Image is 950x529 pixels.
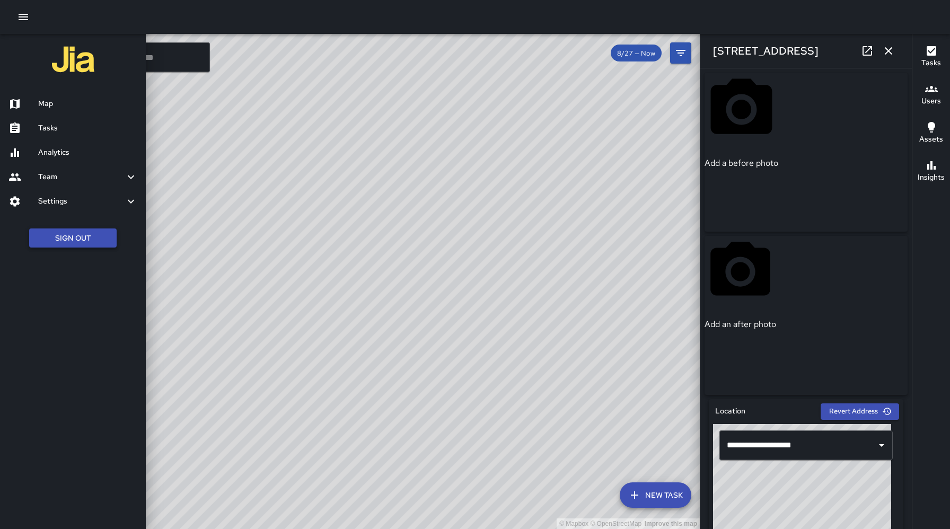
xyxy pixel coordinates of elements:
[705,157,778,169] p: Add a before photo
[38,171,125,183] h6: Team
[821,403,899,420] button: Revert Address
[620,482,691,508] button: New Task
[874,438,889,453] button: Open
[918,172,945,183] h6: Insights
[921,57,941,69] h6: Tasks
[52,38,94,81] img: jia-logo
[713,42,819,59] h6: [STREET_ADDRESS]
[38,98,137,110] h6: Map
[38,122,137,134] h6: Tasks
[921,95,941,107] h6: Users
[38,147,137,158] h6: Analytics
[705,319,776,330] p: Add an after photo
[38,196,125,207] h6: Settings
[715,405,745,417] h6: Location
[919,134,943,145] h6: Assets
[29,228,117,248] button: Sign Out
